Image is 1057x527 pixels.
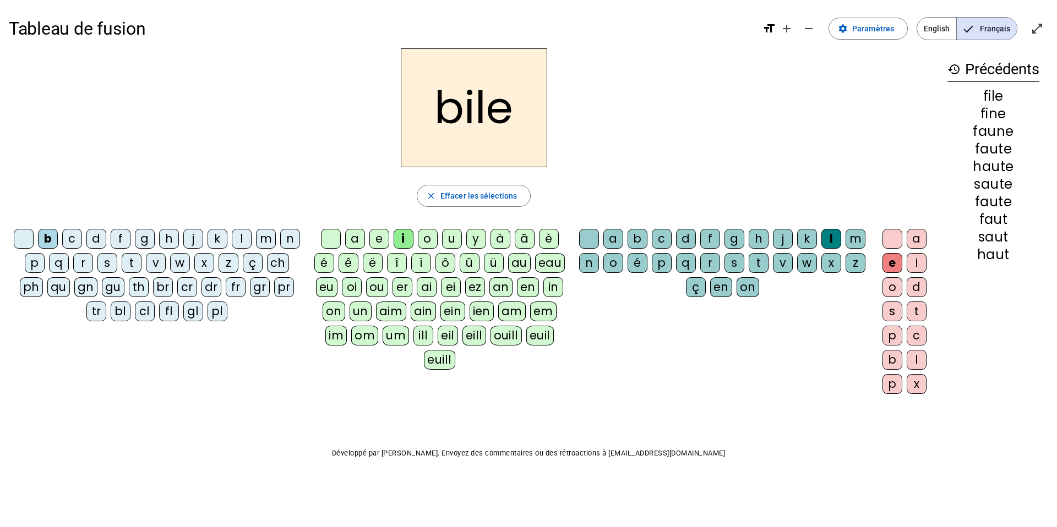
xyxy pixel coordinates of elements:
[882,301,902,321] div: s
[401,48,547,167] h2: bile
[852,22,894,35] span: Paramètres
[907,374,927,394] div: x
[387,253,407,273] div: î
[438,326,458,345] div: eil
[369,229,389,249] div: e
[49,253,69,273] div: q
[846,253,865,273] div: z
[135,301,155,321] div: cl
[465,277,485,297] div: ez
[526,326,554,345] div: euil
[122,253,141,273] div: t
[882,277,902,297] div: o
[232,229,252,249] div: l
[442,229,462,249] div: u
[676,229,696,249] div: d
[603,253,623,273] div: o
[111,229,130,249] div: f
[194,253,214,273] div: x
[183,301,203,321] div: gl
[159,229,179,249] div: h
[363,253,383,273] div: ë
[802,22,815,35] mat-icon: remove
[394,229,413,249] div: i
[947,230,1039,244] div: saut
[74,277,97,297] div: gn
[780,22,793,35] mat-icon: add
[947,63,961,76] mat-icon: history
[686,277,706,297] div: ç
[350,301,372,321] div: un
[426,191,436,201] mat-icon: close
[413,326,433,345] div: ill
[907,350,927,370] div: l
[351,326,378,345] div: om
[821,229,841,249] div: l
[267,253,289,273] div: ch
[86,301,106,321] div: tr
[947,57,1039,82] h3: Précédents
[917,17,1017,40] mat-button-toggle-group: Language selection
[366,277,388,297] div: ou
[652,253,672,273] div: p
[947,125,1039,138] div: faune
[418,229,438,249] div: o
[773,253,793,273] div: v
[882,350,902,370] div: b
[47,277,70,297] div: qu
[907,326,927,345] div: c
[25,253,45,273] div: p
[440,301,465,321] div: ein
[797,253,817,273] div: w
[628,229,647,249] div: b
[135,229,155,249] div: g
[146,253,166,273] div: v
[314,253,334,273] div: é
[776,18,798,40] button: Augmenter la taille de la police
[280,229,300,249] div: n
[710,277,732,297] div: en
[129,277,149,297] div: th
[917,18,956,40] span: English
[947,213,1039,226] div: faut
[345,229,365,249] div: a
[947,160,1039,173] div: haute
[947,90,1039,103] div: file
[411,301,437,321] div: ain
[256,229,276,249] div: m
[170,253,190,273] div: w
[515,229,535,249] div: â
[323,301,345,321] div: on
[417,277,437,297] div: ai
[484,253,504,273] div: ü
[749,253,769,273] div: t
[543,277,563,297] div: in
[424,350,455,370] div: euill
[73,253,93,273] div: r
[9,11,754,46] h1: Tableau de fusion
[947,248,1039,261] div: haut
[724,229,744,249] div: g
[466,229,486,249] div: y
[700,229,720,249] div: f
[737,277,759,297] div: on
[798,18,820,40] button: Diminuer la taille de la police
[177,277,197,297] div: cr
[579,253,599,273] div: n
[773,229,793,249] div: j
[1026,18,1048,40] button: Entrer en plein écran
[435,253,455,273] div: ô
[700,253,720,273] div: r
[846,229,865,249] div: m
[470,301,494,321] div: ien
[383,326,409,345] div: um
[491,229,510,249] div: à
[219,253,238,273] div: z
[821,253,841,273] div: x
[724,253,744,273] div: s
[508,253,531,273] div: au
[491,326,522,345] div: ouill
[957,18,1017,40] span: Français
[829,18,908,40] button: Paramètres
[243,253,263,273] div: ç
